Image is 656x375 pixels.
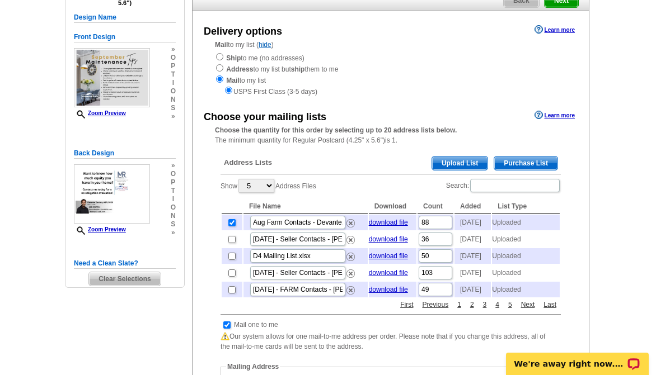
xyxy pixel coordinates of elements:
[346,250,355,258] a: Remove this list
[221,332,229,341] img: warning.png
[171,45,176,54] span: »
[74,32,176,42] h5: Front Design
[171,104,176,112] span: s
[470,179,560,192] input: Search:
[171,62,176,70] span: p
[226,77,239,84] strong: Mail
[454,300,464,310] a: 1
[369,269,408,277] a: download file
[226,54,241,62] strong: Ship
[215,126,457,134] strong: Choose the quantity for this order by selecting up to 20 address lists below.
[369,219,408,226] a: download file
[74,164,150,224] img: small-thumb.jpg
[541,300,559,310] a: Last
[171,162,176,170] span: »
[215,52,566,97] div: to me (no addresses) to my list but them to me to my list
[467,300,477,310] a: 2
[369,235,408,243] a: download file
[171,96,176,104] span: n
[492,248,560,264] td: Uploaded
[346,286,355,295] img: delete.png
[505,300,515,310] a: 5
[226,65,253,73] strong: Address
[221,178,316,194] label: Show Address Files
[215,86,566,97] div: USPS First Class (3-5 days)
[369,286,408,293] a: download file
[171,220,176,229] span: s
[74,226,126,232] a: Zoom Preview
[518,300,538,310] a: Next
[346,236,355,244] img: delete.png
[346,219,355,227] img: delete.png
[492,282,560,297] td: Uploaded
[454,215,491,230] td: [DATE]
[171,70,176,79] span: t
[171,79,176,87] span: i
[499,340,656,375] iframe: LiveChat chat widget
[215,41,228,49] strong: Mail
[193,40,589,97] div: to my list ( )
[193,125,589,145] div: The minimum quantity for Regular Postcard (4.25" x 5.6")is 1.
[492,231,560,247] td: Uploaded
[369,200,416,213] th: Download
[480,300,490,310] a: 3
[492,265,560,281] td: Uploaded
[397,300,416,310] a: First
[233,319,279,330] td: Mail one to me
[74,48,150,107] img: small-thumb.jpg
[454,248,491,264] td: [DATE]
[418,200,453,213] th: Count
[454,200,491,213] th: Added
[204,24,282,39] div: Delivery options
[171,87,176,96] span: o
[291,65,305,73] strong: ship
[420,300,452,310] a: Previous
[454,265,491,281] td: [DATE]
[74,110,126,116] a: Zoom Preview
[171,195,176,203] span: i
[369,252,408,260] a: download file
[74,12,176,23] h5: Design Name
[432,156,488,170] span: Upload List
[74,258,176,269] h5: Need a Clean Slate?
[171,187,176,195] span: t
[171,212,176,220] span: n
[535,25,575,34] a: Learn more
[346,284,355,292] a: Remove this list
[346,269,355,278] img: delete.png
[171,170,176,178] span: o
[492,215,560,230] td: Uploaded
[224,158,272,168] span: Address Lists
[454,282,491,297] td: [DATE]
[493,300,502,310] a: 4
[346,234,355,241] a: Remove this list
[204,110,326,125] div: Choose your mailing lists
[535,111,575,120] a: Learn more
[346,267,355,275] a: Remove this list
[454,231,491,247] td: [DATE]
[494,156,557,170] span: Purchase List
[171,178,176,187] span: p
[171,203,176,212] span: o
[226,362,280,372] legend: Mailing Address
[346,253,355,261] img: delete.png
[446,178,561,193] label: Search:
[346,217,355,225] a: Remove this list
[171,229,176,237] span: »
[74,148,176,159] h5: Back Design
[89,272,160,286] span: Clear Selections
[259,41,271,49] a: hide
[243,200,368,213] th: File Name
[171,112,176,121] span: »
[238,179,274,193] select: ShowAddress Files
[492,200,560,213] th: List Type
[171,54,176,62] span: o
